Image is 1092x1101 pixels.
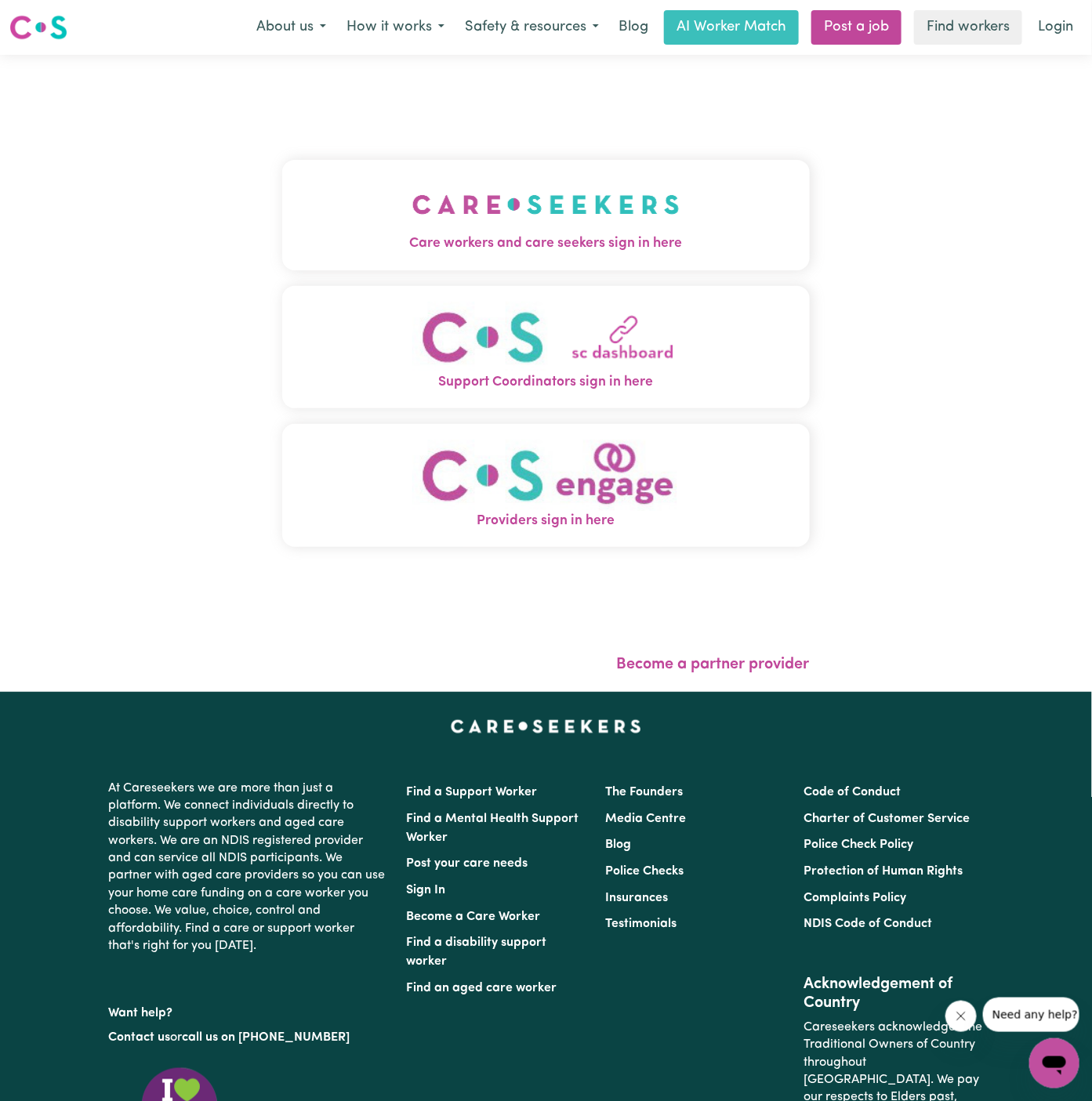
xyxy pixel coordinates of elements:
p: or [109,1023,388,1052]
a: Sign In [407,884,446,896]
a: Find a Mental Health Support Worker [407,813,579,844]
a: Post a job [811,10,902,45]
a: Blog [605,838,631,851]
a: The Founders [605,786,683,799]
img: Careseekers logo [9,13,67,42]
a: Become a Care Worker [407,911,541,923]
iframe: Close message [945,1001,977,1032]
a: Protection of Human Rights [804,865,963,878]
iframe: Button to launch messaging window [1029,1038,1079,1088]
span: Care workers and care seekers sign in here [282,234,810,254]
a: AI Worker Match [664,10,799,45]
button: Providers sign in here [282,424,810,547]
a: Media Centre [605,813,686,825]
a: Find workers [914,10,1022,45]
span: Support Coordinators sign in here [282,372,810,393]
a: Become a partner provider [617,657,810,672]
button: About us [246,11,336,44]
a: Testimonials [605,918,677,930]
a: call us on [PHONE_NUMBER] [183,1031,350,1044]
p: Want help? [109,998,388,1022]
a: Police Checks [605,865,684,878]
a: Code of Conduct [804,786,901,799]
a: Careseekers home page [451,720,641,733]
iframe: Message from company [983,998,1079,1032]
button: How it works [336,11,455,44]
a: Login [1029,10,1083,45]
a: Police Check Policy [804,838,913,851]
a: NDIS Code of Conduct [804,918,932,930]
a: Blog [609,10,658,45]
p: At Careseekers we are more than just a platform. We connect individuals directly to disability su... [109,773,388,962]
a: Find an aged care worker [407,982,557,994]
button: Safety & resources [455,11,609,44]
a: Complaints Policy [804,892,906,904]
h2: Acknowledgement of Country [804,975,983,1012]
a: Insurances [605,892,668,904]
a: Contact us [109,1031,171,1044]
button: Care workers and care seekers sign in here [282,160,810,270]
a: Charter of Customer Service [804,813,970,825]
span: Providers sign in here [282,511,810,531]
a: Find a disability support worker [407,936,547,968]
a: Find a Support Worker [407,786,538,799]
button: Support Coordinators sign in here [282,286,810,409]
a: Careseekers logo [9,9,67,45]
a: Post your care needs [407,857,528,870]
